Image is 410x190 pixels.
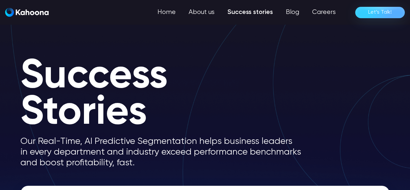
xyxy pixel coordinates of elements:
a: Careers [306,6,342,19]
a: Let’s Talk! [355,7,405,18]
a: Blog [279,6,306,19]
a: About us [182,6,221,19]
img: Kahoona logo white [5,8,49,17]
a: Kahoona logo blackKahoona logo white [5,8,49,17]
a: Home [151,6,182,19]
a: Success stories [221,6,279,19]
div: Let’s Talk! [368,7,392,18]
p: Our Real-Time, AI Predictive Segmentation helps business leaders in every department and industry... [20,136,312,168]
h1: Success Stories [20,58,312,131]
